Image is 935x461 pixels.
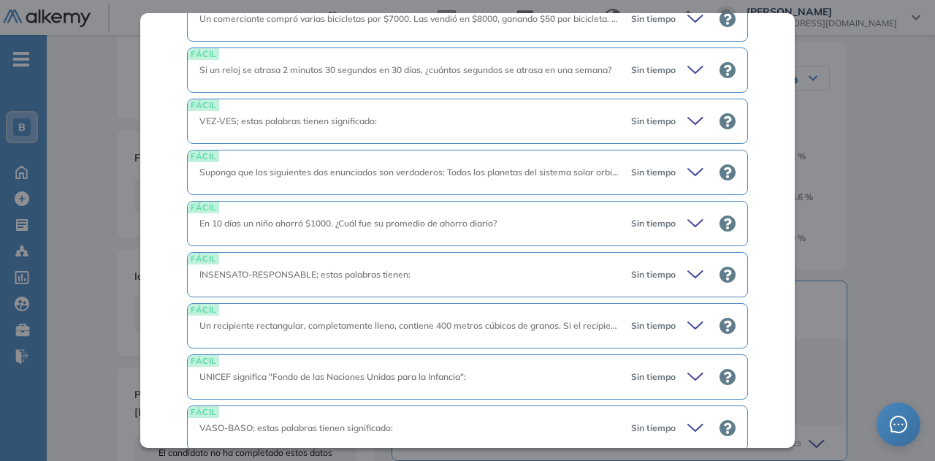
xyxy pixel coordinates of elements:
[199,115,377,126] span: VEZ-VES; estas palabras tienen significado:
[631,12,676,26] span: Sin tiempo
[199,13,725,24] span: Un comerciante compró varias bicicletas por $7000. Las vendió en $8000, ganando $50 por bicicleta...
[199,218,497,229] span: En 10 días un niño ahorró $1000. ¿Cuál fue su promedio de ahorro diario?
[188,253,219,264] span: FÁCIL
[188,406,219,417] span: FÁCIL
[188,99,219,110] span: FÁCIL
[631,422,676,435] span: Sin tiempo
[631,64,676,77] span: Sin tiempo
[199,371,466,382] span: UNICEF significa "Fondo de las Naciones Unidas para la Infancia":
[631,115,676,128] span: Sin tiempo
[199,269,411,280] span: INSENSATO-RESPONSABLE; estas palabras tienen:
[631,166,676,179] span: Sin tiempo
[188,48,219,59] span: FÁCIL
[631,370,676,384] span: Sin tiempo
[188,355,219,366] span: FÁCIL
[199,422,393,433] span: VASO-BASO; estas palabras tienen significado:
[199,64,611,75] span: Si un reloj se atrasa 2 minutos 30 segundos en 30 días, ¿cuántos segundos se atrasa en una semana?
[188,202,219,213] span: FÁCIL
[188,151,219,161] span: FÁCIL
[188,304,219,315] span: FÁCIL
[890,416,907,433] span: message
[631,268,676,281] span: Sin tiempo
[631,319,676,332] span: Sin tiempo
[631,217,676,230] span: Sin tiempo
